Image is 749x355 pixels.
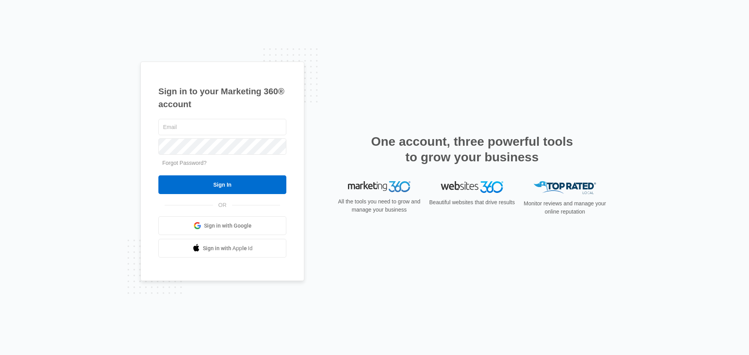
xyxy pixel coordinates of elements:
[158,175,286,194] input: Sign In
[335,198,423,214] p: All the tools you need to grow and manage your business
[534,181,596,194] img: Top Rated Local
[158,119,286,135] input: Email
[348,181,410,192] img: Marketing 360
[441,181,503,193] img: Websites 360
[369,134,575,165] h2: One account, three powerful tools to grow your business
[213,201,232,209] span: OR
[158,239,286,258] a: Sign in with Apple Id
[158,85,286,111] h1: Sign in to your Marketing 360® account
[428,198,516,207] p: Beautiful websites that drive results
[203,244,253,253] span: Sign in with Apple Id
[162,160,207,166] a: Forgot Password?
[158,216,286,235] a: Sign in with Google
[521,200,609,216] p: Monitor reviews and manage your online reputation
[204,222,252,230] span: Sign in with Google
